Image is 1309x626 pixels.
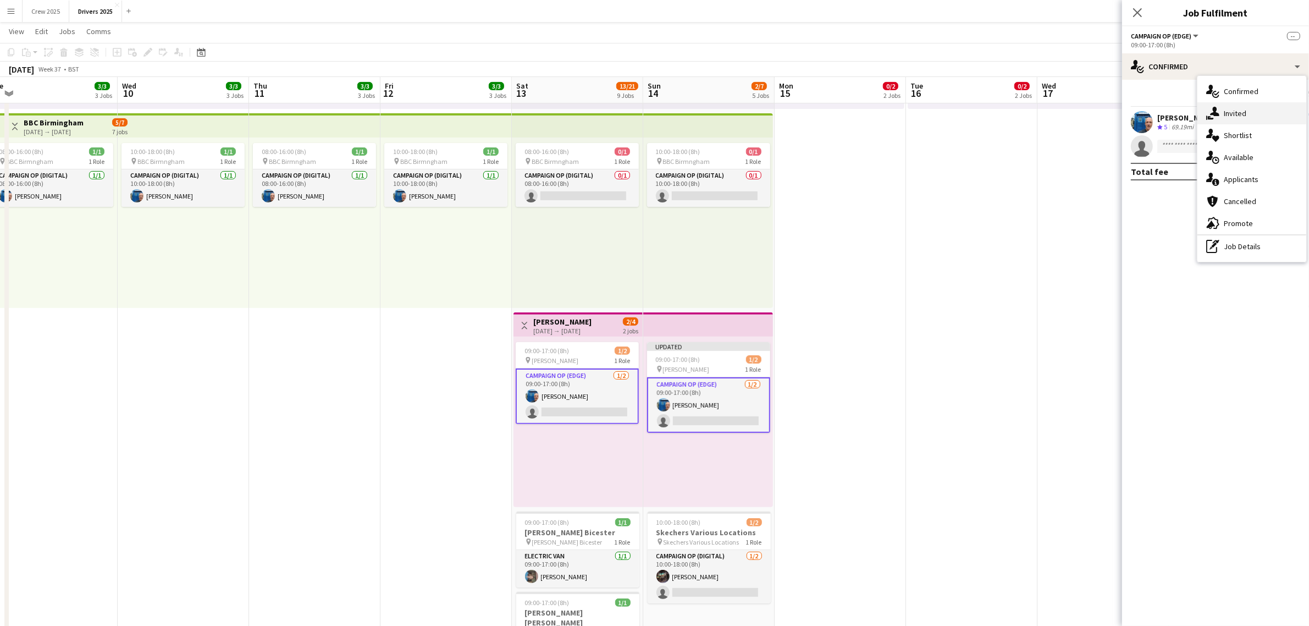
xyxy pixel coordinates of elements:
app-job-card: 10:00-18:00 (8h)1/1 BBC Birmngham1 RoleCampaign Op (Digital)1/110:00-18:00 (8h)[PERSON_NAME] [384,143,507,207]
span: Skechers Various Locations [664,538,739,546]
span: 10:00-18:00 (8h) [393,147,438,156]
app-job-card: 10:00-18:00 (8h)1/1 BBC Birmngham1 RoleCampaign Op (Digital)1/110:00-18:00 (8h)[PERSON_NAME] [121,143,245,207]
span: 1/1 [352,147,367,156]
app-job-card: Updated09:00-17:00 (8h)1/2 [PERSON_NAME]1 RoleCampaign Op (Edge)1/209:00-17:00 (8h)[PERSON_NAME] [647,342,770,433]
a: Comms [82,24,115,39]
div: [DATE] → [DATE] [533,327,592,335]
span: Confirmed [1224,86,1258,96]
span: 11 [252,87,267,100]
span: 09:00-17:00 (8h) [656,355,700,364]
span: 1/1 [89,147,104,156]
app-card-role: Campaign Op (Edge)1/209:00-17:00 (8h)[PERSON_NAME] [647,377,770,433]
span: BBC Birmngham [137,157,185,166]
span: 1/1 [615,518,631,526]
span: [PERSON_NAME] Bicester [532,538,603,546]
span: 12 [383,87,394,100]
div: 09:00-17:00 (8h) [1131,41,1300,49]
span: 1 Role [220,157,236,166]
span: 1 Role [746,538,762,546]
span: 5 [1164,123,1167,131]
span: 10:00-18:00 (8h) [656,147,700,156]
h3: [PERSON_NAME] Bicester [516,528,639,537]
span: 1 Role [614,157,630,166]
span: View [9,26,24,36]
div: 3 Jobs [227,91,244,100]
span: BBC Birmngham [269,157,316,166]
a: Jobs [54,24,80,39]
span: BBC Birmngham [400,157,448,166]
div: 7 jobs [112,127,128,136]
span: 3/3 [357,82,373,90]
span: 1 Role [483,157,499,166]
span: Shortlist [1224,130,1252,140]
span: 2/7 [752,82,767,90]
app-card-role: Campaign Op (Digital)0/110:00-18:00 (8h) [647,169,770,207]
span: Wed [122,81,136,91]
h3: Skechers Various Locations [648,528,771,537]
span: 08:00-16:00 (8h) [262,147,306,156]
div: 2 jobs [623,326,638,335]
span: 13/21 [616,82,638,90]
span: 0/1 [746,147,761,156]
span: Sat [516,81,528,91]
span: 1/2 [747,518,762,526]
span: 14 [646,87,661,100]
span: 10 [120,87,136,100]
h3: BBC Birmingham [24,118,84,128]
div: 3 Jobs [95,91,112,100]
app-card-role: Campaign Op (Digital)0/108:00-16:00 (8h) [516,169,639,207]
span: 5/7 [112,118,128,127]
button: Campaign Op (Edge) [1131,32,1200,40]
span: 1/1 [220,147,236,156]
div: 08:00-16:00 (8h)0/1 BBC Birmngham1 RoleCampaign Op (Digital)0/108:00-16:00 (8h) [516,143,639,207]
span: 13 [515,87,528,100]
span: BBC Birmngham [532,157,579,166]
span: 3/3 [95,82,110,90]
button: Drivers 2025 [69,1,122,22]
span: 15 [777,87,793,100]
span: Promote [1224,218,1253,228]
app-job-card: 10:00-18:00 (8h)0/1 BBC Birmngham1 RoleCampaign Op (Digital)0/110:00-18:00 (8h) [647,143,770,207]
app-job-card: 10:00-18:00 (8h)1/2Skechers Various Locations Skechers Various Locations1 RoleCampaign Op (Digita... [648,512,771,603]
h3: Job Fulfilment [1122,6,1309,20]
app-job-card: 09:00-17:00 (8h)1/1[PERSON_NAME] Bicester [PERSON_NAME] Bicester1 RoleElectric Van1/109:00-17:00 ... [516,512,639,587]
app-card-role: Campaign Op (Digital)1/210:00-18:00 (8h)[PERSON_NAME] [648,550,771,603]
span: 17 [1040,87,1056,100]
span: Week 37 [36,65,64,73]
span: 3/3 [489,82,504,90]
span: Applicants [1224,174,1258,184]
app-job-card: 08:00-16:00 (8h)1/1 BBC Birmngham1 RoleCampaign Op (Digital)1/108:00-16:00 (8h)[PERSON_NAME] [253,143,376,207]
span: 1/1 [483,147,499,156]
app-job-card: 09:00-17:00 (8h)1/2 [PERSON_NAME]1 RoleCampaign Op (Edge)1/209:00-17:00 (8h)[PERSON_NAME] [516,342,639,424]
span: 2/4 [623,317,638,326]
span: 09:00-17:00 (8h) [524,347,569,355]
span: 1 Role [615,538,631,546]
div: 3 Jobs [489,91,506,100]
span: 09:00-17:00 (8h) [525,518,570,526]
span: 10:00-18:00 (8h) [130,147,175,156]
span: 1 Role [745,365,761,374]
span: 1 Role [614,356,630,365]
span: 10:00-18:00 (8h) [656,518,701,526]
div: 3 Jobs [358,91,375,100]
div: Updated [647,342,770,351]
div: [DATE] → [DATE] [24,128,84,136]
span: Fri [385,81,394,91]
div: 9 Jobs [617,91,638,100]
span: [PERSON_NAME] [532,356,578,365]
span: Invited [1224,108,1246,118]
span: 08:00-16:00 (8h) [524,147,569,156]
span: [PERSON_NAME] [663,365,710,374]
span: 1 Role [745,157,761,166]
span: Cancelled [1224,196,1256,206]
div: 2 Jobs [1015,91,1032,100]
span: BBC Birmngham [663,157,710,166]
div: 5 Jobs [752,91,769,100]
span: Thu [253,81,267,91]
span: Jobs [59,26,75,36]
